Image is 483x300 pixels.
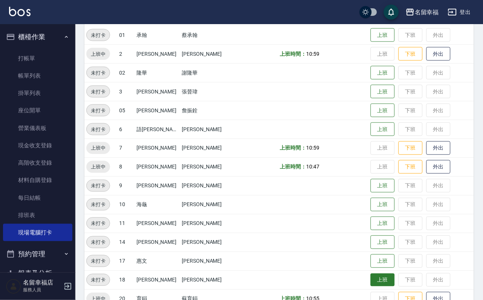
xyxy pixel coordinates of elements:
[371,28,395,42] button: 上班
[135,252,180,271] td: 惠文
[426,141,451,155] button: 外出
[180,120,233,139] td: [PERSON_NAME]
[371,66,395,80] button: 上班
[180,101,233,120] td: 詹振銓
[371,217,395,231] button: 上班
[371,122,395,136] button: 上班
[306,145,319,151] span: 10:59
[180,26,233,44] td: 蔡承翰
[118,214,135,233] td: 11
[87,220,110,228] span: 未打卡
[23,287,61,294] p: 服務人員
[87,182,110,190] span: 未打卡
[3,264,72,283] button: 報表及分析
[371,198,395,212] button: 上班
[118,176,135,195] td: 9
[86,144,110,152] span: 上班中
[371,274,395,287] button: 上班
[3,154,72,171] a: 高階收支登錄
[280,145,307,151] b: 上班時間：
[135,26,180,44] td: 承翰
[118,252,135,271] td: 17
[3,119,72,137] a: 營業儀表板
[306,51,319,57] span: 10:59
[3,27,72,47] button: 櫃檯作業
[3,207,72,224] a: 排班表
[118,63,135,82] td: 02
[135,120,180,139] td: 語[PERSON_NAME]
[3,67,72,84] a: 帳單列表
[87,276,110,284] span: 未打卡
[118,82,135,101] td: 3
[118,26,135,44] td: 01
[135,44,180,63] td: [PERSON_NAME]
[118,101,135,120] td: 05
[135,271,180,289] td: [PERSON_NAME]
[87,31,110,39] span: 未打卡
[3,84,72,102] a: 掛單列表
[3,102,72,119] a: 座位開單
[426,160,451,174] button: 外出
[3,137,72,154] a: 現金收支登錄
[306,164,319,170] span: 10:47
[180,44,233,63] td: [PERSON_NAME]
[280,51,307,57] b: 上班時間：
[118,233,135,252] td: 14
[118,120,135,139] td: 6
[87,239,110,246] span: 未打卡
[118,44,135,63] td: 2
[180,214,233,233] td: [PERSON_NAME]
[87,69,110,77] span: 未打卡
[6,279,21,294] img: Person
[3,244,72,264] button: 預約管理
[135,101,180,120] td: [PERSON_NAME]
[118,271,135,289] td: 18
[118,139,135,158] td: 7
[403,5,442,20] button: 名留幸福
[180,252,233,271] td: [PERSON_NAME]
[180,82,233,101] td: 張晉瑋
[3,224,72,241] a: 現場電腦打卡
[86,50,110,58] span: 上班中
[280,164,307,170] b: 上班時間：
[180,271,233,289] td: [PERSON_NAME]
[135,195,180,214] td: 海龜
[371,104,395,118] button: 上班
[86,163,110,171] span: 上班中
[87,201,110,209] span: 未打卡
[135,63,180,82] td: 隆華
[9,7,31,16] img: Logo
[87,126,110,133] span: 未打卡
[384,5,399,20] button: save
[415,8,439,17] div: 名留幸福
[445,5,474,19] button: 登出
[135,82,180,101] td: [PERSON_NAME]
[23,279,61,287] h5: 名留幸福店
[371,85,395,99] button: 上班
[371,254,395,268] button: 上班
[118,195,135,214] td: 10
[135,233,180,252] td: [PERSON_NAME]
[87,107,110,115] span: 未打卡
[180,158,233,176] td: [PERSON_NAME]
[180,195,233,214] td: [PERSON_NAME]
[135,214,180,233] td: [PERSON_NAME]
[135,158,180,176] td: [PERSON_NAME]
[180,63,233,82] td: 謝隆華
[180,233,233,252] td: [PERSON_NAME]
[371,179,395,193] button: 上班
[399,47,423,61] button: 下班
[118,158,135,176] td: 8
[3,189,72,207] a: 每日結帳
[426,47,451,61] button: 外出
[371,236,395,249] button: 上班
[180,176,233,195] td: [PERSON_NAME]
[87,88,110,96] span: 未打卡
[3,171,72,189] a: 材料自購登錄
[399,160,423,174] button: 下班
[399,141,423,155] button: 下班
[180,139,233,158] td: [PERSON_NAME]
[135,176,180,195] td: [PERSON_NAME]
[135,139,180,158] td: [PERSON_NAME]
[87,257,110,265] span: 未打卡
